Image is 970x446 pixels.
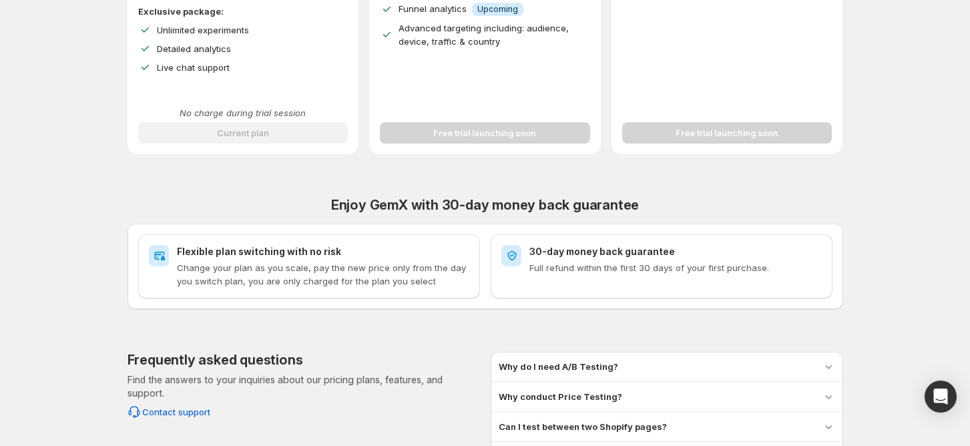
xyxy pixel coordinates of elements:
[119,401,218,423] button: Contact support
[499,390,622,403] h3: Why conduct Price Testing?
[157,43,231,54] span: Detailed analytics
[142,405,210,419] span: Contact support
[138,5,348,18] p: Exclusive package:
[399,23,569,47] span: Advanced targeting including: audience, device, traffic & country
[529,261,822,274] p: Full refund within the first 30 days of your first purchase.
[399,3,467,14] span: Funnel analytics
[499,420,667,433] h3: Can I test between two Shopify pages?
[177,261,469,288] p: Change your plan as you scale, pay the new price only from the day you switch plan, you are only ...
[177,245,469,258] h2: Flexible plan switching with no risk
[138,106,348,120] p: No charge during trial session
[157,25,249,35] span: Unlimited experiments
[128,373,480,400] p: Find the answers to your inquiries about our pricing plans, features, and support.
[157,62,230,73] span: Live chat support
[477,4,518,15] span: Upcoming
[128,197,843,213] h2: Enjoy GemX with 30-day money back guarantee
[529,245,822,258] h2: 30-day money back guarantee
[128,352,303,368] h2: Frequently asked questions
[499,360,618,373] h3: Why do I need A/B Testing?
[925,381,957,413] div: Open Intercom Messenger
